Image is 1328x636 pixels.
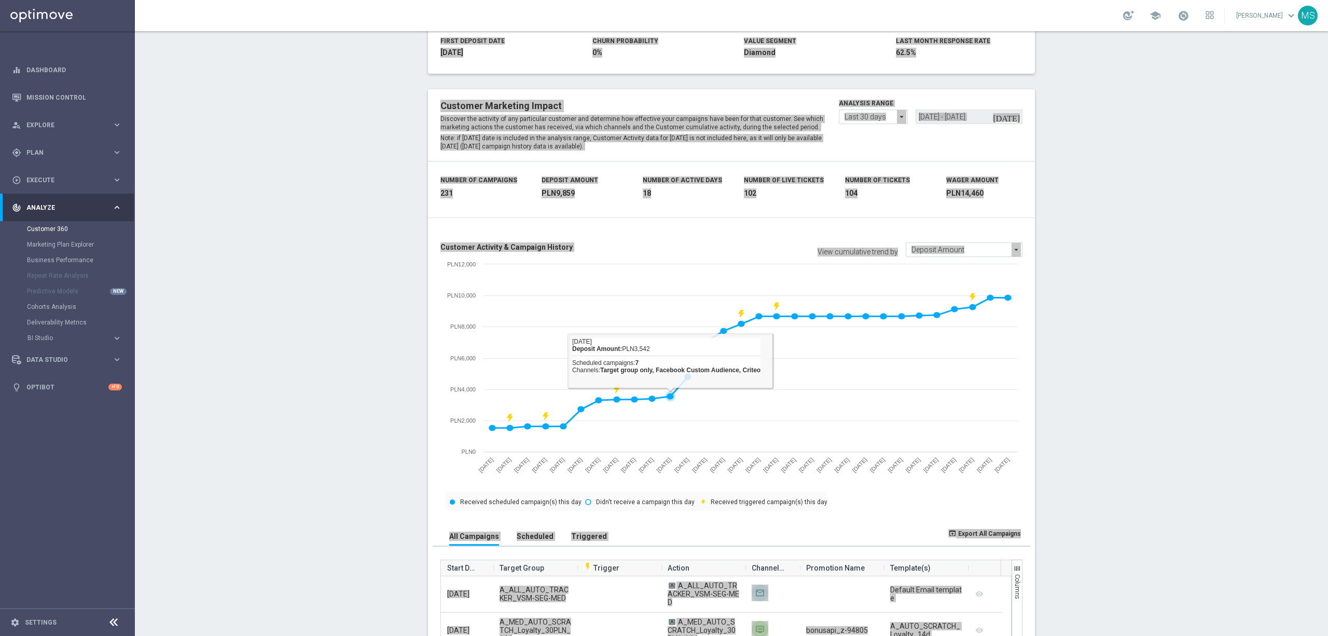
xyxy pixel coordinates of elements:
button: Data Studio keyboard_arrow_right [11,356,122,364]
span: Target Group [500,558,544,578]
text: [DATE] [762,456,779,473]
text: Received triggered campaign(s) this day [711,498,827,506]
span: Diamond [744,48,865,58]
button: Scheduled [514,526,556,546]
h4: Number of Campaigns [440,177,517,184]
text: [DATE] [566,456,584,473]
text: [DATE] [851,456,868,473]
i: person_search [12,120,21,130]
span: A [669,619,675,625]
div: Predictive Models [27,283,134,299]
text: [DATE] [531,456,548,473]
text: [DATE] [691,456,708,473]
div: Optibot [12,373,122,401]
span: [DATE] [447,626,469,634]
h2: Customer Marketing Impact [440,100,823,112]
span: 231 [440,188,529,198]
h4: Deposit Amount [542,177,598,184]
i: track_changes [12,203,21,212]
button: BI Studio keyboard_arrow_right [27,334,122,342]
text: [DATE] [638,456,655,473]
div: Execute [12,175,112,185]
div: Customer 360 [27,221,134,237]
div: NEW [110,288,127,295]
text: [DATE] [620,456,637,473]
text: Received scheduled campaign(s) this day [460,498,582,506]
text: [DATE] [548,456,565,473]
div: person_search Explore keyboard_arrow_right [11,121,122,129]
span: Trigger [584,564,619,572]
span: Data Studio [26,357,112,363]
text: [DATE] [673,456,690,473]
div: Data Studio [12,355,112,364]
text: [DATE] [602,456,619,473]
text: [DATE] [584,456,601,473]
input: analysis range [839,110,908,124]
text: [DATE] [815,456,833,473]
text: [DATE] [726,456,743,473]
h4: Wager Amount [946,177,999,184]
text: [DATE] [513,456,530,473]
h3: Customer Activity & Campaign History [440,242,724,252]
text: Didn't receive a campaign this day [596,498,695,506]
text: [DATE] [477,456,494,473]
text: [DATE] [993,456,1011,473]
text: [DATE] [780,456,797,473]
text: PLN2,000 [450,417,476,424]
button: gps_fixed Plan keyboard_arrow_right [11,148,122,157]
div: play_circle_outline Execute keyboard_arrow_right [11,176,122,184]
text: [DATE] [887,456,904,473]
div: Dashboard [12,56,122,84]
i: arrow_drop_down [897,110,907,124]
span: 0% [592,48,714,58]
text: [DATE] [798,456,815,473]
span: Start Date [447,558,479,578]
p: Note: if [DATE] date is included in the analysis range, Customer Activity data for [DATE] is not ... [440,134,823,151]
img: Target group only [752,585,768,601]
i: settings [10,618,20,627]
a: Deliverability Metrics [27,318,108,327]
a: Dashboard [26,56,122,84]
button: track_changes Analyze keyboard_arrow_right [11,204,122,212]
h4: Number Of Live Tickets [744,177,824,184]
span: Explore [26,122,112,128]
span: 62.5% [896,48,1017,58]
div: MS [1298,6,1318,25]
text: [DATE] [655,456,672,473]
button: equalizer Dashboard [11,66,122,74]
p: Discover the activity of any particular customer and determine how effective your campaigns have ... [440,115,823,131]
text: [DATE] [904,456,921,473]
text: PLN4,000 [450,386,476,393]
div: +10 [108,384,122,390]
span: Analyze [26,205,112,211]
text: [DATE] [976,456,993,473]
h3: Triggered [571,532,607,541]
h4: analysis range [839,100,1022,107]
span: Template(s) [890,558,931,578]
h4: FIRST DEPOSIT DATE [440,37,505,45]
i: gps_fixed [12,148,21,157]
div: BI Studio [27,335,112,341]
text: PLN0 [461,449,476,455]
text: PLN12,000 [447,261,476,267]
button: open_in_browser Export All Campaigns [947,526,1022,541]
button: lightbulb Optibot +10 [11,383,122,391]
span: 102 [744,188,833,198]
button: Mission Control [11,93,122,102]
h3: Scheduled [517,532,554,541]
text: PLN6,000 [450,355,476,361]
a: Optibot [26,373,108,401]
i: open_in_browser [948,529,957,537]
div: Deliverability Metrics [27,315,134,330]
text: PLN8,000 [450,323,476,330]
span: 104 [845,188,934,198]
text: PLN10,000 [447,292,476,299]
i: keyboard_arrow_right [112,175,122,185]
div: Explore [12,120,112,130]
